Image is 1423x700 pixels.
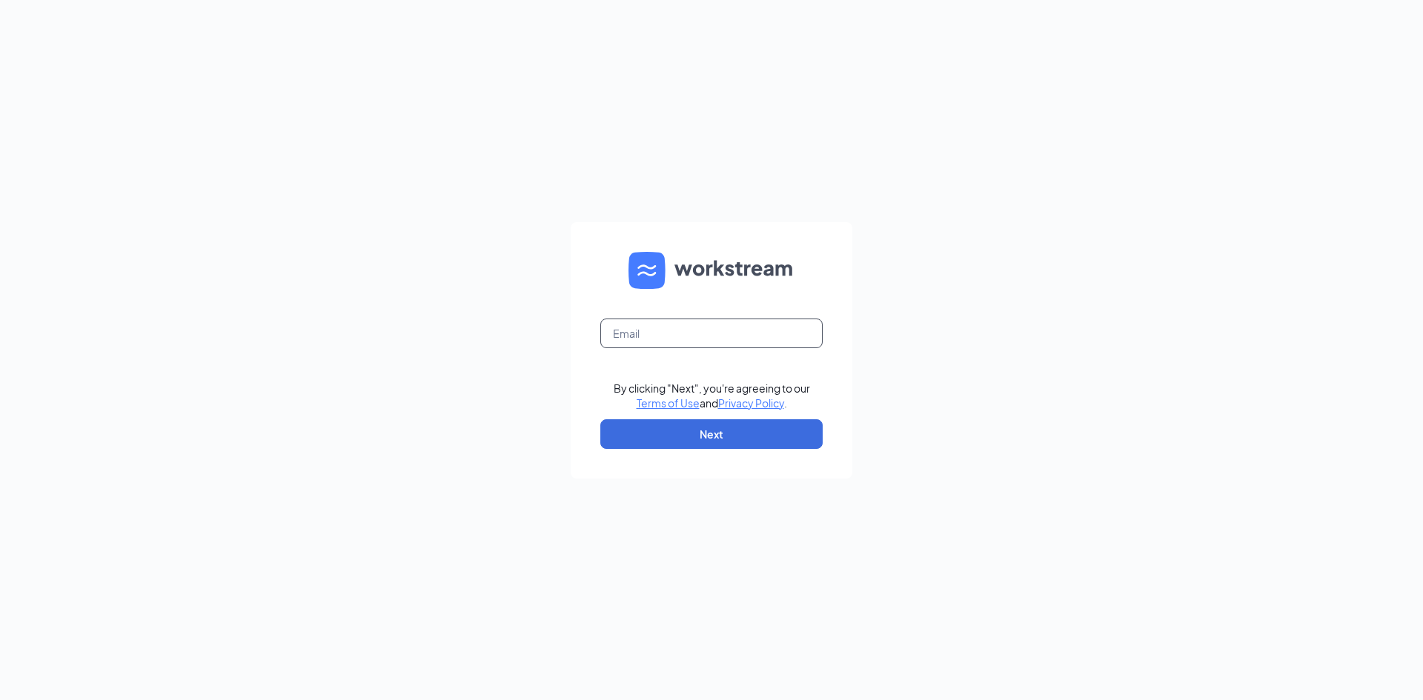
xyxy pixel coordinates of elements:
[614,381,810,410] div: By clicking "Next", you're agreeing to our and .
[718,396,784,410] a: Privacy Policy
[600,419,823,449] button: Next
[637,396,700,410] a: Terms of Use
[600,319,823,348] input: Email
[628,252,795,289] img: WS logo and Workstream text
